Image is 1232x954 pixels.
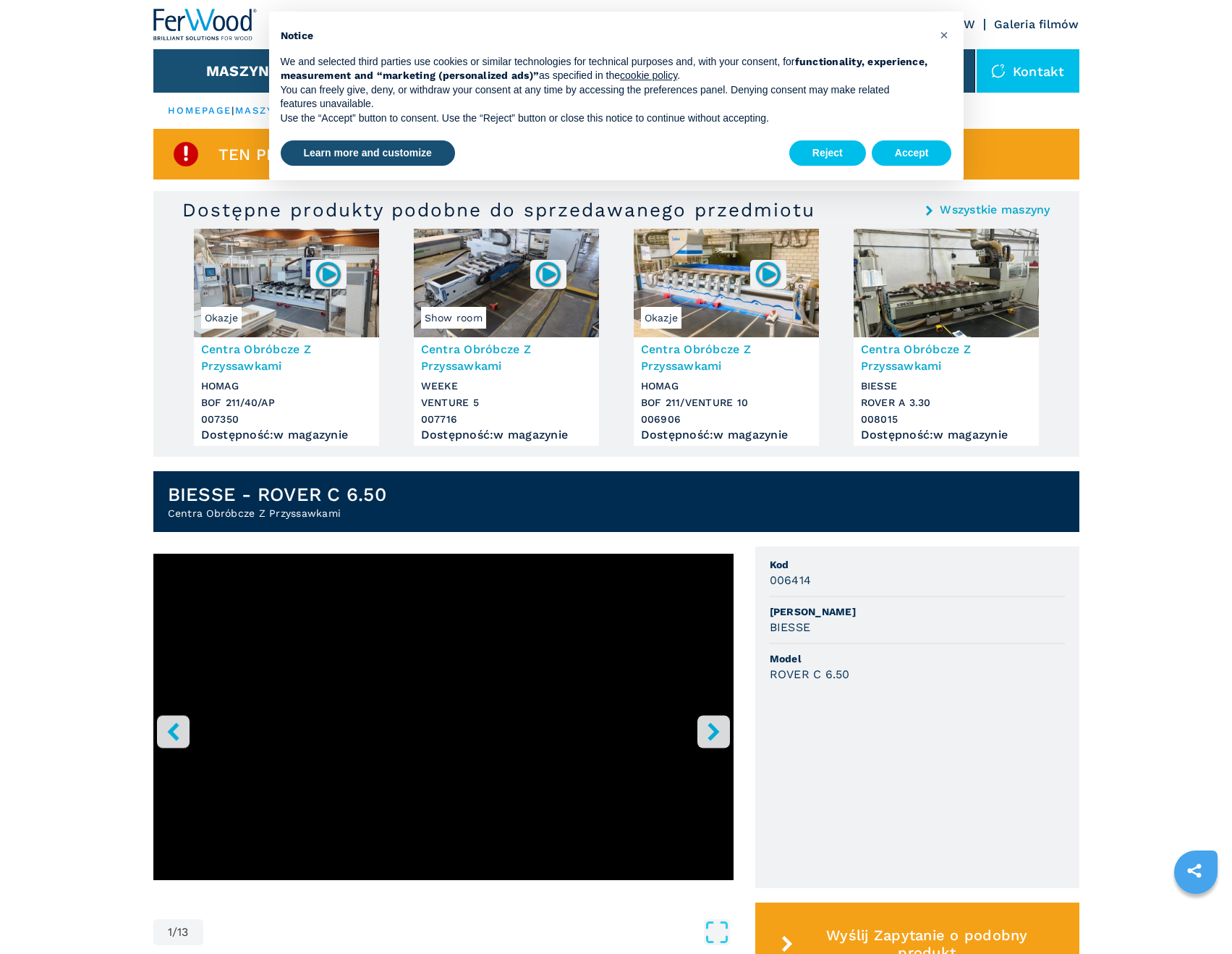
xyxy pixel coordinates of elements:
[414,229,599,446] a: Centra Obróbcze Z Przyssawkami WEEKE VENTURE 5Show room007716Centra Obróbcze Z PrzyssawkamiWEEKEV...
[231,105,234,116] span: |
[314,260,342,288] img: 007350
[634,229,819,337] img: Centra Obróbcze Z Przyssawkami HOMAG BOF 211/VENTURE 10
[157,715,190,748] button: left-button
[770,604,1065,619] span: [PERSON_NAME]
[168,926,172,938] span: 1
[218,146,532,163] span: Ten przedmiot jest już sprzedany
[977,49,1079,93] div: Kontakt
[168,506,386,520] h2: Centra Obróbcze Z Przyssawkami
[194,229,379,337] img: Centra Obróbcze Z Przyssawkami HOMAG BOF 211/40/AP
[207,919,730,945] button: Open Fullscreen
[172,926,177,938] span: /
[235,105,291,116] a: maszyny
[421,307,486,329] span: Show room
[641,431,812,439] div: Dostępność : w magazynie
[641,378,812,428] h3: HOMAG BOF 211/VENTURE 10 006906
[770,651,1065,666] span: Model
[940,26,948,43] span: ×
[281,29,929,43] h2: Notice
[281,111,929,126] p: Use the “Accept” button to consent. Use the “Reject” button or close this notice to continue with...
[872,140,952,166] button: Accept
[153,554,734,880] iframe: YouTube video player
[414,229,599,337] img: Centra Obróbcze Z Przyssawkami WEEKE VENTURE 5
[201,307,242,329] span: Okazje
[171,140,200,169] img: SoldProduct
[421,431,592,439] div: Dostępność : w magazynie
[861,378,1032,428] h3: BIESSE ROVER A 3.30 008015
[770,572,812,588] h3: 006414
[177,926,189,938] span: 13
[789,140,866,166] button: Reject
[168,483,386,506] h1: BIESSE - ROVER C 6.50
[421,341,592,374] h3: Centra Obróbcze Z Przyssawkami
[206,62,279,80] button: Maszyny
[201,431,372,439] div: Dostępność : w magazynie
[697,715,730,748] button: right-button
[1176,853,1212,889] a: sharethis
[281,56,928,82] strong: functionality, experience, measurement and “marketing (personalized ads)”
[281,140,455,166] button: Learn more and customize
[994,17,1079,31] a: Galeria filmów
[153,9,258,41] img: Ferwood
[168,105,232,116] a: HOMEPAGE
[933,23,956,46] button: Close this notice
[854,229,1039,446] a: Centra Obróbcze Z Przyssawkami BIESSE ROVER A 3.30Centra Obróbcze Z PrzyssawkamiBIESSEROVER A 3.3...
[182,198,815,221] h3: Dostępne produkty podobne do sprzedawanego przedmiotu
[153,554,734,905] div: Go to Slide 1
[754,260,782,288] img: 006906
[861,431,1032,439] div: Dostępność : w magazynie
[634,229,819,446] a: Centra Obróbcze Z Przyssawkami HOMAG BOF 211/VENTURE 10Okazje006906Centra Obróbcze Z Przyssawkami...
[770,557,1065,572] span: Kod
[201,341,372,374] h3: Centra Obróbcze Z Przyssawkami
[201,378,372,428] h3: HOMAG BOF 211/40/AP 007350
[991,64,1006,78] img: Kontakt
[861,341,1032,374] h3: Centra Obróbcze Z Przyssawkami
[620,69,677,81] a: cookie policy
[770,666,850,683] h3: ROVER C 6.50
[641,341,812,374] h3: Centra Obróbcze Z Przyssawkami
[940,204,1050,216] a: Wszystkie maszyny
[281,83,929,111] p: You can freely give, deny, or withdraw your consent at any time by accessing the preferences pane...
[641,307,682,329] span: Okazje
[421,378,592,428] h3: WEEKE VENTURE 5 007716
[854,229,1039,337] img: Centra Obróbcze Z Przyssawkami BIESSE ROVER A 3.30
[194,229,379,446] a: Centra Obróbcze Z Przyssawkami HOMAG BOF 211/40/APOkazje007350Centra Obróbcze Z PrzyssawkamiHOMAG...
[281,55,929,83] p: We and selected third parties use cookies or similar technologies for technical purposes and, wit...
[534,260,562,288] img: 007716
[770,619,811,636] h3: BIESSE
